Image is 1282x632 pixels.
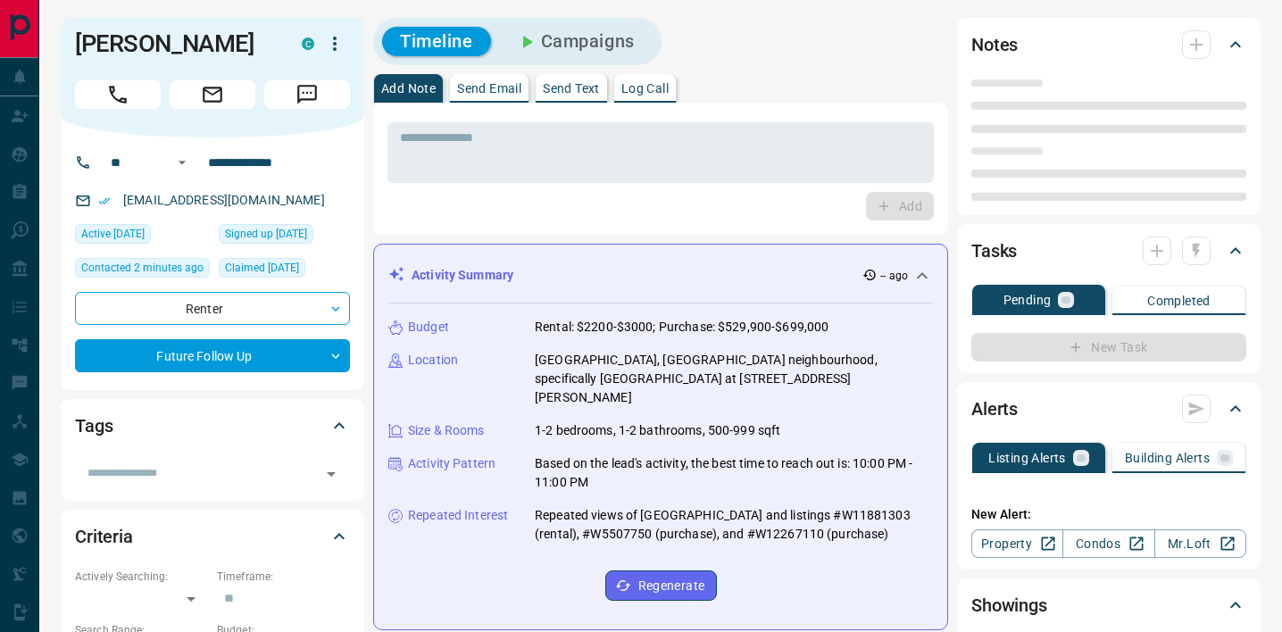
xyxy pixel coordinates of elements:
p: Listing Alerts [988,452,1066,464]
p: Send Text [543,82,600,95]
p: Rental: $2200-$3000; Purchase: $529,900-$699,000 [535,318,828,337]
p: Activity Summary [412,266,513,285]
div: Renter [75,292,350,325]
p: -- ago [880,268,908,284]
p: Timeframe: [217,569,350,585]
button: Regenerate [605,570,717,601]
h1: [PERSON_NAME] [75,29,275,58]
svg: Email Verified [98,195,111,207]
div: Tasks [971,229,1246,272]
p: Location [408,351,458,370]
button: Campaigns [498,27,653,56]
p: Activity Pattern [408,454,495,473]
span: Contacted 2 minutes ago [81,259,204,277]
p: New Alert: [971,505,1246,524]
div: Notes [971,23,1246,66]
div: Tags [75,404,350,447]
a: [EMAIL_ADDRESS][DOMAIN_NAME] [123,193,325,207]
span: Signed up [DATE] [225,225,307,243]
h2: Tags [75,412,112,440]
div: Alerts [971,387,1246,430]
button: Open [171,152,193,173]
span: Message [264,80,350,109]
p: Based on the lead's activity, the best time to reach out is: 10:00 PM - 11:00 PM [535,454,933,492]
button: Open [319,462,344,486]
p: Add Note [381,82,436,95]
span: Claimed [DATE] [225,259,299,277]
div: Showings [971,584,1246,627]
p: Repeated Interest [408,506,508,525]
div: Activity Summary-- ago [388,259,933,292]
p: Repeated views of [GEOGRAPHIC_DATA] and listings #W11881303 (rental), #W5507750 (purchase), and #... [535,506,933,544]
div: Mon Sep 08 2025 [219,224,350,249]
h2: Notes [971,30,1018,59]
p: Log Call [621,82,669,95]
p: Completed [1147,295,1211,307]
a: Property [971,529,1063,558]
div: condos.ca [302,37,314,50]
p: Send Email [457,82,521,95]
h2: Criteria [75,522,133,551]
div: Tue Sep 09 2025 [219,258,350,283]
div: Criteria [75,515,350,558]
h2: Alerts [971,395,1018,423]
button: Timeline [382,27,491,56]
a: Condos [1062,529,1154,558]
span: Active [DATE] [81,225,145,243]
p: [GEOGRAPHIC_DATA], [GEOGRAPHIC_DATA] neighbourhood, specifically [GEOGRAPHIC_DATA] at [STREET_ADD... [535,351,933,407]
span: Email [170,80,255,109]
p: Budget [408,318,449,337]
span: Call [75,80,161,109]
div: Wed Sep 10 2025 [75,224,210,249]
p: Pending [1003,294,1052,306]
h2: Showings [971,591,1047,620]
p: 1-2 bedrooms, 1-2 bathrooms, 500-999 sqft [535,421,780,440]
p: Building Alerts [1125,452,1210,464]
p: Actively Searching: [75,569,208,585]
p: Size & Rooms [408,421,485,440]
h2: Tasks [971,237,1017,265]
div: Tue Sep 16 2025 [75,258,210,283]
div: Future Follow Up [75,339,350,372]
a: Mr.Loft [1154,529,1246,558]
